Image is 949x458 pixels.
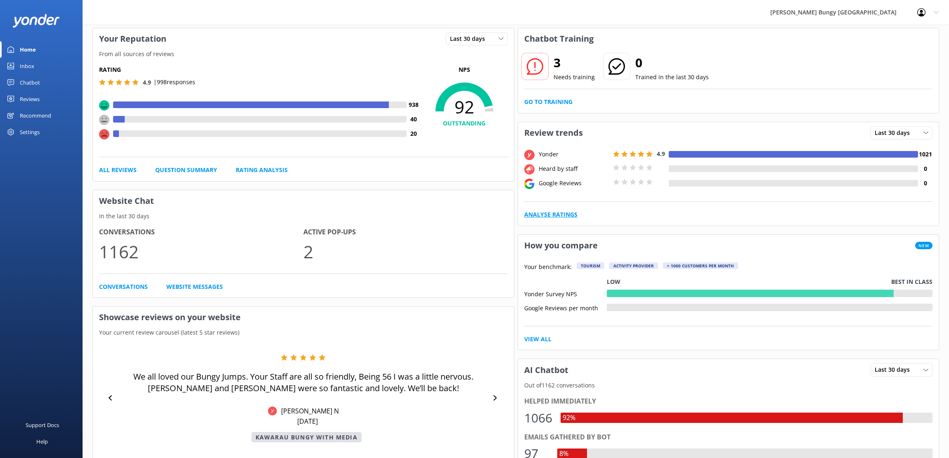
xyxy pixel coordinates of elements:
h5: Rating [99,65,421,74]
h4: 0 [918,179,932,188]
div: Chatbot [20,74,40,91]
p: Trained in the last 30 days [635,73,709,82]
p: [PERSON_NAME] N [277,406,339,416]
h3: Review trends [518,122,589,144]
p: In the last 30 days [93,212,514,221]
h2: 0 [635,53,709,73]
img: yonder-white-logo.png [12,14,60,28]
a: All Reviews [99,165,137,175]
h4: 40 [407,115,421,124]
span: 4.9 [657,150,665,158]
div: 92% [561,413,577,423]
span: Last 30 days [875,128,915,137]
p: Your benchmark: [524,262,572,272]
a: Question Summary [155,165,217,175]
a: View All [524,335,551,344]
p: We all loved our Bungy Jumps. Your Staff are all so friendly, Being 56 I was a little nervous. [P... [119,371,487,394]
a: Analyse Ratings [524,210,577,219]
h3: AI Chatbot [518,359,575,381]
div: Tourism [577,262,604,269]
p: Low [607,277,620,286]
h4: Active Pop-ups [303,227,508,238]
a: Website Messages [166,282,223,291]
a: Go to Training [524,97,573,106]
div: Inbox [20,58,34,74]
h3: Showcase reviews on your website [93,307,514,328]
h3: Your Reputation [93,28,173,50]
div: Helped immediately [524,396,933,407]
p: | 998 responses [154,78,195,87]
div: Recommend [20,107,51,124]
div: Home [20,41,36,58]
span: Last 30 days [875,365,915,374]
h3: Chatbot Training [518,28,600,50]
span: 4.9 [143,78,151,86]
div: Yonder [537,150,611,159]
h4: 1021 [918,150,932,159]
h3: How you compare [518,235,604,256]
p: 2 [303,238,508,265]
div: Settings [20,124,40,140]
p: 1162 [99,238,303,265]
div: Heard by staff [537,164,611,173]
div: Activity Provider [609,262,658,269]
p: Out of 1162 conversations [518,381,939,390]
p: NPS [421,65,508,74]
p: Your current review carousel (latest 5 star reviews) [93,328,514,337]
h4: 0 [918,164,932,173]
p: Best in class [891,277,932,286]
div: Yonder Survey NPS [524,290,607,297]
h4: Conversations [99,227,303,238]
div: 1066 [524,408,552,428]
img: Yonder [268,406,277,416]
div: Help [36,433,48,450]
h4: 20 [407,129,421,138]
p: Needs training [554,73,595,82]
span: New [915,242,932,249]
div: Google Reviews [537,179,611,188]
span: Last 30 days [450,34,490,43]
h2: 3 [554,53,595,73]
a: Rating Analysis [236,165,288,175]
span: 92 [421,97,508,117]
p: [DATE] [297,417,318,426]
h3: Website Chat [93,190,514,212]
div: Google Reviews per month [524,304,607,311]
h4: 938 [407,100,421,109]
div: > 1000 customers per month [663,262,738,269]
h4: OUTSTANDING [421,119,508,128]
a: Conversations [99,282,148,291]
p: From all sources of reviews [93,50,514,59]
div: Reviews [20,91,40,107]
p: Kawarau Bungy with Media [251,432,362,442]
div: Emails gathered by bot [524,432,933,443]
div: Support Docs [26,417,59,433]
